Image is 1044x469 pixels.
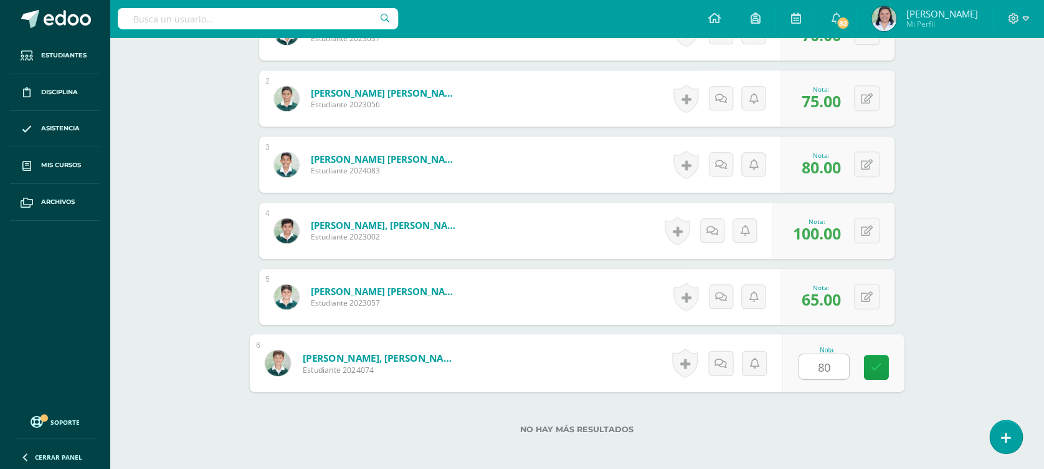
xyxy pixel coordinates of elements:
[311,153,460,165] a: [PERSON_NAME] [PERSON_NAME]
[799,354,849,379] input: 0-100.0
[303,351,457,364] a: [PERSON_NAME], [PERSON_NAME]
[311,87,460,99] a: [PERSON_NAME] [PERSON_NAME]
[801,157,840,178] span: 80.00
[311,219,460,231] a: [PERSON_NAME], [PERSON_NAME]
[801,289,840,310] span: 65.00
[10,37,100,74] a: Estudiantes
[10,74,100,111] a: Disciplina
[118,8,398,29] input: Busca un usuario...
[41,123,80,133] span: Asistencia
[311,285,460,297] a: [PERSON_NAME] [PERSON_NAME]
[274,152,299,177] img: a3d84cddffa6a0607d500ce2173923b1.png
[303,364,457,375] span: Estudiante 2024074
[906,19,977,29] span: Mi Perfil
[311,165,460,176] span: Estudiante 2024083
[311,99,460,110] span: Estudiante 2023056
[10,111,100,148] a: Asistencia
[906,7,977,20] span: [PERSON_NAME]
[41,160,81,170] span: Mis cursos
[41,87,78,97] span: Disciplina
[10,147,100,184] a: Mis cursos
[801,151,840,160] div: Nota:
[799,346,855,353] div: Nota
[259,425,895,434] label: No hay más resultados
[35,453,82,462] span: Cerrar panel
[274,218,299,243] img: 8f8314db3cd56246b7bbf1efdd0e4f52.png
[792,223,840,244] span: 100.00
[311,297,460,308] span: Estudiante 2023057
[836,16,850,30] span: 82
[41,51,87,60] span: Estudiantes
[311,33,460,44] span: Estudiante 2023037
[801,283,840,292] div: Nota:
[10,184,100,221] a: Archivos
[871,6,896,31] img: 2e6c258da9ccee66aa00087072d4f1d6.png
[265,350,290,375] img: 695bed1b2f1465bef8df26cbaade91d3.png
[792,217,840,226] div: Nota:
[274,284,299,309] img: 0bebef139057fee5aa06618bc0f9310c.png
[311,231,460,242] span: Estudiante 2023002
[15,413,95,430] a: Soporte
[801,85,840,94] div: Nota:
[41,197,75,207] span: Archivos
[50,418,80,427] span: Soporte
[274,86,299,111] img: 5fb123ad4bed39db07d8ab307d1e48af.png
[801,90,840,112] span: 75.00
